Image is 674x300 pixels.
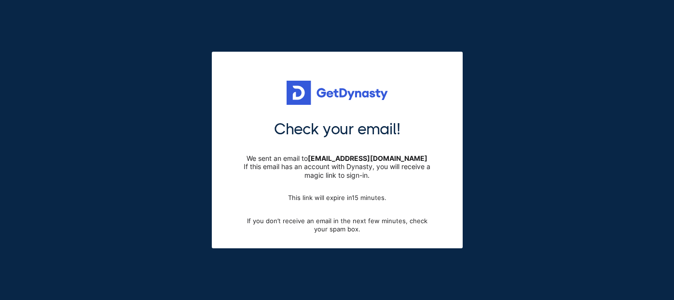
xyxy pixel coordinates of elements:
[241,154,434,163] p: We sent an email to
[287,81,388,105] img: Get started for free with Dynasty Trust Company
[288,194,386,202] span: This link will expire in 15 minutes .
[241,162,434,179] p: If this email has an account with Dynasty, you will receive a magic link to sign-in.
[241,217,434,234] span: If you don’t receive an email in the next few minutes, check your spam box.
[308,154,427,162] b: [EMAIL_ADDRESS][DOMAIN_NAME]
[274,119,400,140] span: Check your email!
